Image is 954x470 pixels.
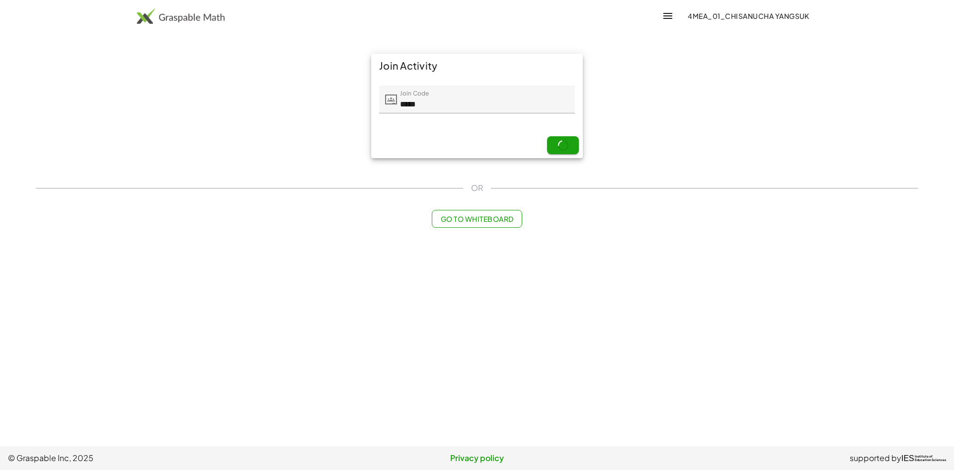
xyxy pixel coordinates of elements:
[371,54,583,78] div: Join Activity
[688,11,809,20] span: 4MEA_01_Chisanucha Yangsuk
[915,455,946,462] span: Institute of Education Sciences
[8,452,320,464] span: © Graspable Inc, 2025
[320,452,633,464] a: Privacy policy
[901,452,946,464] a: IESInstitute ofEducation Sciences
[432,210,522,228] button: Go to Whiteboard
[850,452,901,464] span: supported by
[901,454,914,463] span: IES
[471,182,483,194] span: OR
[680,7,817,25] button: 4MEA_01_Chisanucha Yangsuk
[440,214,513,223] span: Go to Whiteboard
